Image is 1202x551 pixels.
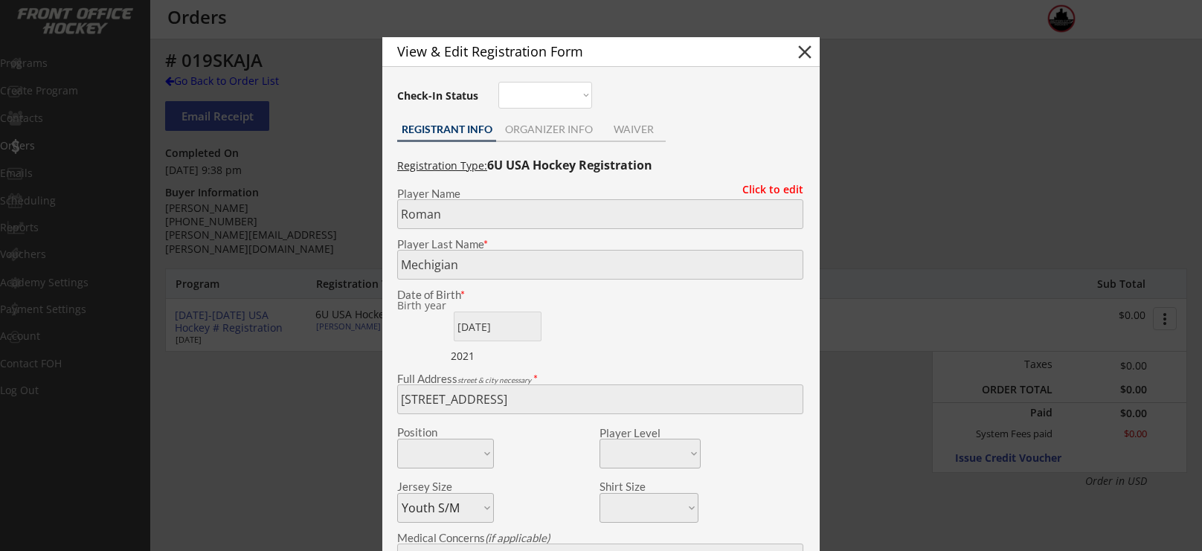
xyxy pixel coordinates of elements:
[397,373,803,384] div: Full Address
[397,427,474,438] div: Position
[487,157,652,173] strong: 6U USA Hockey Registration
[457,376,531,384] em: street & city necessary
[397,158,487,173] u: Registration Type:
[731,184,803,195] div: Click to edit
[397,289,494,300] div: Date of Birth
[485,531,550,544] em: (if applicable)
[397,300,490,311] div: Birth year
[397,91,481,101] div: Check-In Status
[601,124,666,135] div: WAIVER
[794,41,816,63] button: close
[397,124,496,135] div: REGISTRANT INFO
[451,349,544,364] div: 2021
[397,300,490,312] div: We are transitioning the system to collect and store date of birth instead of just birth year to ...
[397,188,803,199] div: Player Name
[397,45,768,58] div: View & Edit Registration Form
[397,532,803,544] div: Medical Concerns
[496,124,601,135] div: ORGANIZER INFO
[600,428,701,439] div: Player Level
[397,384,803,414] input: Street, City, Province/State
[397,481,474,492] div: Jersey Size
[397,239,803,250] div: Player Last Name
[600,481,676,492] div: Shirt Size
